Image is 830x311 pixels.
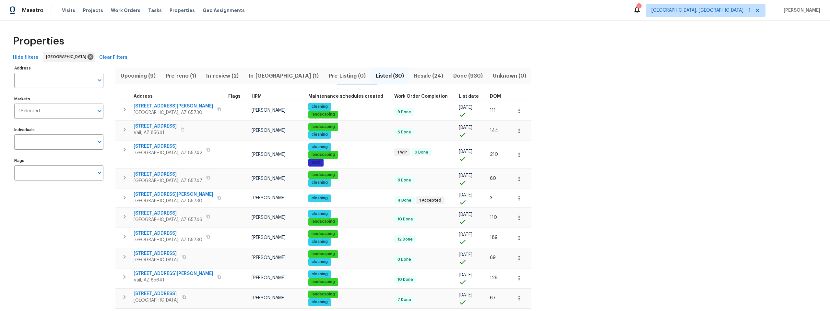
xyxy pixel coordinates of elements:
div: [GEOGRAPHIC_DATA] [43,52,95,62]
span: [DATE] [459,293,472,297]
span: Vail, AZ 85641 [134,277,213,283]
span: Geo Assignments [203,7,245,14]
span: Work Order Completion [394,94,448,99]
span: [STREET_ADDRESS] [134,123,177,130]
span: 210 [490,152,498,157]
button: Open [95,106,104,116]
span: List date [459,94,479,99]
span: In-review (2) [205,71,240,81]
span: 1 WIP [395,150,409,155]
span: pool [309,160,323,165]
button: Open [95,76,104,85]
span: [DATE] [459,105,472,110]
span: 189 [490,235,498,240]
span: Listed (30) [375,71,405,81]
span: [DATE] [459,193,472,197]
button: Open [95,168,104,177]
span: 8 Done [395,178,414,183]
span: Vail, AZ 85641 [134,130,177,136]
span: [PERSON_NAME] [252,152,286,157]
span: Properties [13,38,64,44]
span: 1 Accepted [417,198,444,203]
span: [PERSON_NAME] [252,215,286,220]
span: cleaning [309,180,330,185]
span: DOM [490,94,501,99]
span: cleaning [309,104,330,109]
span: [DATE] [459,125,472,130]
span: [GEOGRAPHIC_DATA], AZ 85742 [134,150,202,156]
span: Pre-reno (1) [164,71,197,81]
button: Clear Filters [97,52,130,64]
span: [GEOGRAPHIC_DATA], AZ 85730 [134,198,213,204]
span: [DATE] [459,273,472,277]
span: cleaning [309,211,330,217]
span: Flags [228,94,241,99]
label: Flags [14,159,103,163]
span: Address [134,94,153,99]
span: [PERSON_NAME] [252,276,286,280]
span: Pre-Listing (0) [327,71,367,81]
span: [PERSON_NAME] [252,296,286,300]
span: [PERSON_NAME] [781,7,820,14]
span: Hide filters [13,54,38,62]
span: Upcoming (9) [119,71,157,81]
span: Properties [170,7,195,14]
span: [GEOGRAPHIC_DATA], AZ 85747 [134,178,202,184]
span: Visits [62,7,75,14]
button: Hide filters [10,52,41,64]
label: Markets [14,97,103,101]
span: Unknown (0) [492,71,528,81]
span: landscaping [309,292,338,297]
span: landscaping [309,231,338,237]
span: 69 [490,255,496,260]
span: 12 Done [395,237,415,242]
span: [GEOGRAPHIC_DATA], AZ 85746 [134,217,202,223]
span: cleaning [309,144,330,150]
span: landscaping [309,152,338,157]
span: 3 [490,196,492,200]
span: cleaning [309,239,330,244]
span: [PERSON_NAME] [252,128,286,133]
span: [GEOGRAPHIC_DATA], AZ 85730 [134,237,202,243]
span: [STREET_ADDRESS] [134,210,202,217]
span: 9 Done [395,109,414,115]
span: 9 Done [412,150,431,155]
span: Clear Filters [99,54,127,62]
span: cleaning [309,299,330,305]
span: [PERSON_NAME] [252,255,286,260]
span: 144 [490,128,498,133]
span: 129 [490,276,498,280]
span: [PERSON_NAME] [252,176,286,181]
span: Work Orders [111,7,140,14]
span: [DATE] [459,212,472,217]
span: [DATE] [459,149,472,154]
span: [STREET_ADDRESS] [134,143,202,150]
span: cleaning [309,271,330,277]
span: [STREET_ADDRESS][PERSON_NAME] [134,191,213,198]
span: landscaping [309,251,338,257]
label: Address [14,66,103,70]
span: landscaping [309,172,338,178]
span: [PERSON_NAME] [252,108,286,113]
span: cleaning [309,132,330,137]
span: Maestro [22,7,43,14]
span: landscaping [309,219,338,224]
span: 6 Done [395,130,414,135]
span: cleaning [309,195,330,201]
span: Maintenance schedules created [308,94,383,99]
span: [GEOGRAPHIC_DATA] [46,54,89,60]
span: landscaping [309,279,338,285]
span: [STREET_ADDRESS][PERSON_NAME] [134,103,213,109]
span: Projects [83,7,103,14]
span: [STREET_ADDRESS] [134,291,178,297]
span: [GEOGRAPHIC_DATA] [134,297,178,304]
span: HPM [252,94,262,99]
span: 7 Done [395,297,414,303]
span: cleaning [309,259,330,265]
span: 1 Selected [19,108,40,114]
span: [STREET_ADDRESS] [134,171,202,178]
span: 67 [490,296,496,300]
span: 8 Done [395,257,414,262]
span: 4 Done [395,198,414,203]
span: [STREET_ADDRESS] [134,250,178,257]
